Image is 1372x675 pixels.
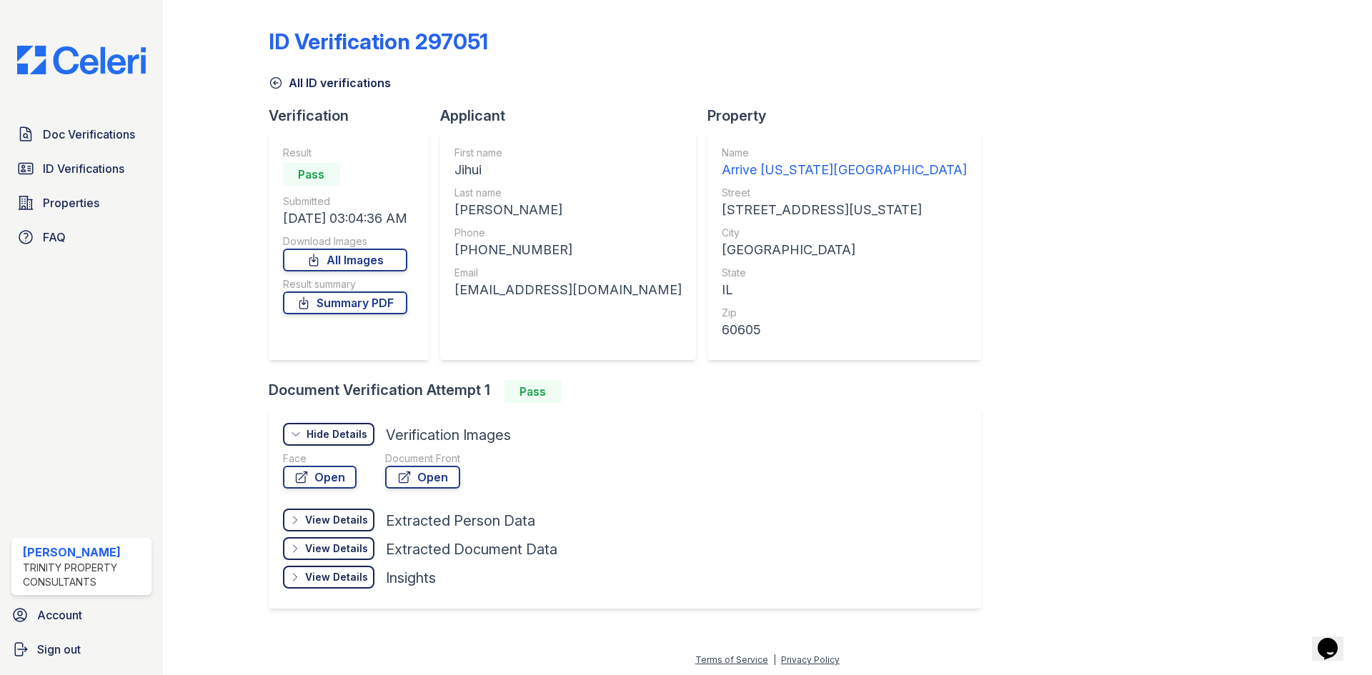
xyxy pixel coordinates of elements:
div: View Details [305,513,368,527]
a: Account [6,601,157,629]
div: Face [283,451,357,466]
div: Property [707,106,993,126]
a: FAQ [11,223,151,251]
div: [GEOGRAPHIC_DATA] [722,240,967,260]
div: Extracted Document Data [386,539,557,559]
div: View Details [305,541,368,556]
a: Open [385,466,460,489]
div: Submitted [283,194,407,209]
a: Privacy Policy [781,654,840,665]
div: Arrive [US_STATE][GEOGRAPHIC_DATA] [722,160,967,180]
img: CE_Logo_Blue-a8612792a0a2168367f1c8372b55b34899dd931a85d93a1a3d3e32e68fde9ad4.png [6,46,157,74]
div: 60605 [722,320,967,340]
div: Applicant [440,106,707,126]
div: Phone [454,226,682,240]
a: Sign out [6,635,157,664]
div: Document Front [385,451,460,466]
div: [PERSON_NAME] [23,544,146,561]
a: Name Arrive [US_STATE][GEOGRAPHIC_DATA] [722,146,967,180]
div: Pass [504,380,562,403]
span: Properties [43,194,99,211]
div: Email [454,266,682,280]
div: [PHONE_NUMBER] [454,240,682,260]
div: Verification Images [386,425,511,445]
a: Summary PDF [283,291,407,314]
span: FAQ [43,229,66,246]
iframe: chat widget [1312,618,1358,661]
a: Open [283,466,357,489]
a: Terms of Service [695,654,768,665]
div: [DATE] 03:04:36 AM [283,209,407,229]
div: City [722,226,967,240]
div: | [773,654,776,665]
div: [EMAIL_ADDRESS][DOMAIN_NAME] [454,280,682,300]
div: IL [722,280,967,300]
a: All Images [283,249,407,271]
a: All ID verifications [269,74,391,91]
div: Result summary [283,277,407,291]
div: Pass [283,163,340,186]
div: Document Verification Attempt 1 [269,380,993,403]
div: Download Images [283,234,407,249]
div: State [722,266,967,280]
div: Hide Details [307,427,367,441]
div: [PERSON_NAME] [454,200,682,220]
div: Name [722,146,967,160]
div: Jihui [454,160,682,180]
div: Insights [386,568,436,588]
a: ID Verifications [11,154,151,183]
div: Zip [722,306,967,320]
span: Sign out [37,641,81,658]
div: Last name [454,186,682,200]
a: Doc Verifications [11,120,151,149]
div: Street [722,186,967,200]
div: Extracted Person Data [386,511,535,531]
span: Account [37,606,82,624]
div: [STREET_ADDRESS][US_STATE] [722,200,967,220]
div: Verification [269,106,440,126]
div: First name [454,146,682,160]
div: View Details [305,570,368,584]
div: Result [283,146,407,160]
div: ID Verification 297051 [269,29,488,54]
span: ID Verifications [43,160,124,177]
a: Properties [11,189,151,217]
span: Doc Verifications [43,126,135,143]
div: Trinity Property Consultants [23,561,146,589]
